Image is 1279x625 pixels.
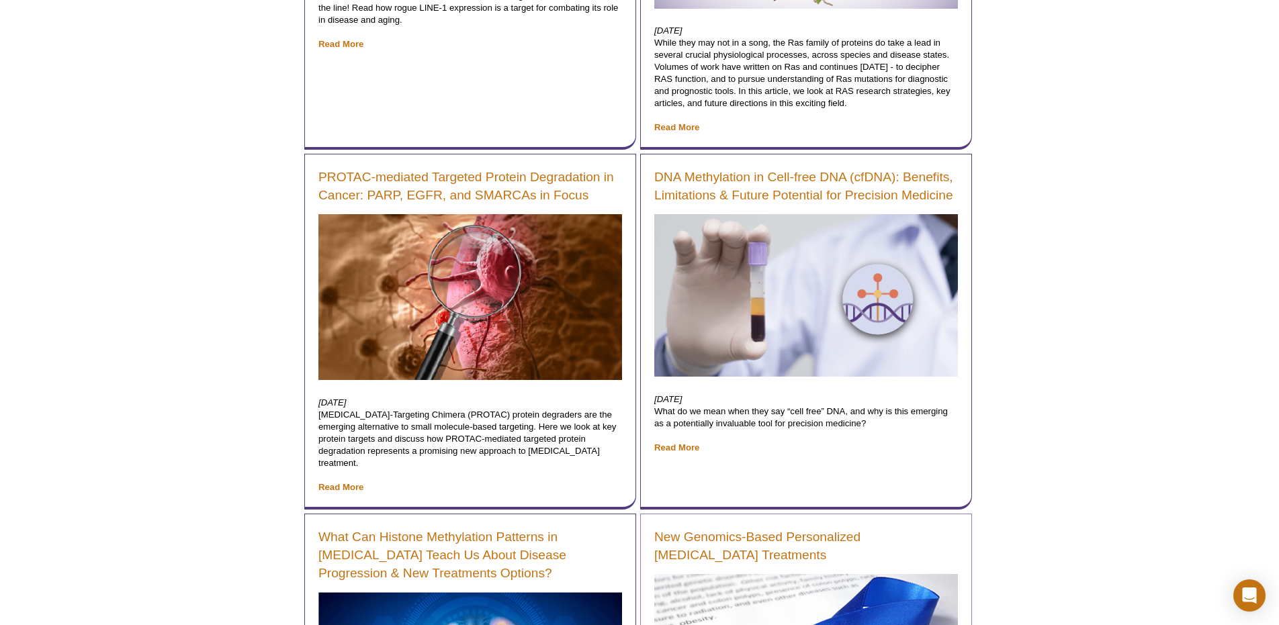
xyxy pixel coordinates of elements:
[318,168,622,204] a: PROTAC-mediated Targeted Protein Degradation in Cancer: PARP, EGFR, and SMARCAs in Focus
[318,214,622,380] img: PROTAC-mediated Targeted Protein Degradation in Cancer: PARP, EGFR, and SMARCAs in Focus
[654,214,958,377] img: DNA Methylation in cfDNA
[318,397,622,493] p: [MEDICAL_DATA]-Targeting Chimera (PROTAC) protein degraders are the emerging alternative to small...
[654,394,682,404] em: [DATE]
[654,442,699,452] a: Read More
[654,25,958,134] p: While they may not in a song, the Ras family of proteins do take a lead in several crucial physio...
[1233,579,1266,612] div: Open Intercom Messenger
[318,482,363,492] a: Read More
[654,528,958,564] a: New Genomics-Based Personalized [MEDICAL_DATA] Treatments
[654,122,699,132] a: Read More
[654,168,958,204] a: DNA Methylation in Cell-free DNA (cfDNA): Benefits, Limitations & Future Potential for Precision ...
[654,393,958,454] p: What do we mean when they say “cell free” DNA, and why is this emerging as a potentially invaluab...
[318,39,363,49] a: Read More
[318,528,622,582] a: What Can Histone Methylation Patterns in [MEDICAL_DATA] Teach Us About Disease Progression & New ...
[654,26,682,36] em: [DATE]
[318,397,347,407] em: [DATE]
